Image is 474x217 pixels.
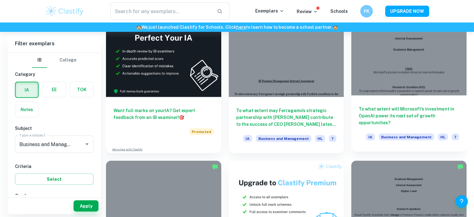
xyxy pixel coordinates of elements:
button: Select [15,173,93,185]
button: Open [83,140,91,148]
span: Business and Management [256,135,311,142]
h6: Filter exemplars [7,35,101,52]
span: IA [243,135,252,142]
h6: Category [15,71,93,78]
a: To what extent will Microsoft’s investment in OpenAI power its next set of growth opportunities?I... [351,10,467,153]
p: Review [297,8,318,15]
span: Business and Management [379,133,434,140]
button: PK [360,5,373,17]
h6: PK [363,8,370,15]
button: College [60,53,76,68]
button: Help and Feedback [455,195,468,208]
button: IB [32,53,47,68]
h6: Criteria [15,163,93,170]
input: Search for any exemplars... [110,2,212,20]
span: 7 [452,133,459,140]
h6: Grade [15,192,93,199]
h6: Want full marks on your IA ? Get expert feedback from an IB examiner! [113,107,214,121]
button: TOK [70,82,93,97]
div: Filter type choice [32,53,76,68]
button: Notes [15,102,38,117]
img: Clastify logo [45,5,85,17]
a: Advertise with Clastify [112,147,142,151]
img: Marked [457,164,463,170]
button: IA [16,82,38,97]
span: Promoted [189,128,214,135]
button: EE [43,82,66,97]
p: Exemplars [255,7,284,14]
span: 🎯 [179,115,184,120]
a: here [236,25,246,30]
button: Apply [74,200,98,211]
a: Want full marks on yourIA? Get expert feedback from an IB examiner!PromotedAdvertise with Clastify [106,10,221,153]
span: 7 [329,135,336,142]
a: To what extent may Ferragamo’s strategic partnership with [PERSON_NAME] contribute to the success... [229,10,344,153]
span: 🏫 [333,25,338,30]
img: Marked [212,164,218,170]
span: IA [366,133,375,140]
h6: We just launched Clastify for Schools. Click to learn how to become a school partner. [1,24,473,31]
span: HL [438,133,448,140]
a: Schools [330,9,348,14]
span: HL [315,135,325,142]
h6: To what extent will Microsoft’s investment in OpenAI power its next set of growth opportunities? [359,105,459,126]
h6: Subject [15,125,93,131]
h6: To what extent may Ferragamo’s strategic partnership with [PERSON_NAME] contribute to the success... [236,107,337,127]
button: UPGRADE NOW [385,6,429,17]
span: 🏫 [136,25,141,30]
label: Type a subject [19,132,45,138]
img: Thumbnail [106,10,221,96]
